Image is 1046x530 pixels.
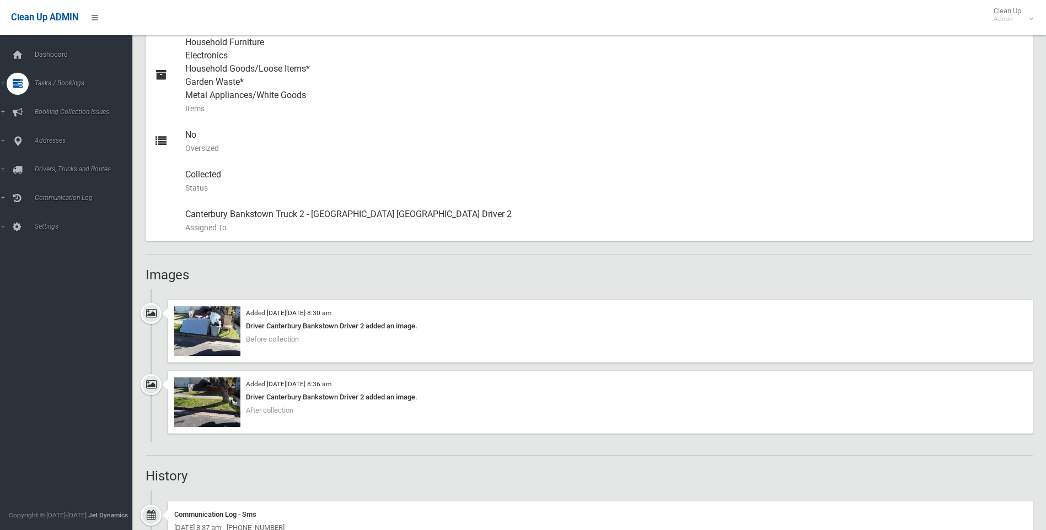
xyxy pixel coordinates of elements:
div: Collected [185,161,1024,201]
div: Communication Log - Sms [174,508,1026,521]
div: Canterbury Bankstown Truck 2 - [GEOGRAPHIC_DATA] [GEOGRAPHIC_DATA] Driver 2 [185,201,1024,241]
span: Tasks / Bookings [31,79,141,87]
span: Dashboard [31,51,141,58]
h2: Images [146,268,1033,282]
small: Status [185,181,1024,194]
small: Items [185,102,1024,115]
div: Household Furniture Electronics Household Goods/Loose Items* Garden Waste* Metal Appliances/White... [185,29,1024,122]
span: After collection [246,406,293,414]
div: Driver Canterbury Bankstown Driver 2 added an image. [174,391,1026,404]
small: Added [DATE][DATE] 8:30 am [246,309,331,317]
span: Clean Up ADMIN [11,12,78,23]
img: 2025-09-0108.36.28268357942690203307.jpg [174,377,240,427]
div: Driver Canterbury Bankstown Driver 2 added an image. [174,320,1026,333]
span: Addresses [31,137,141,144]
span: Communication Log [31,194,141,202]
span: Booking Collection Issues [31,108,141,116]
small: Oversized [185,142,1024,155]
div: No [185,122,1024,161]
img: 2025-09-0108.30.252761760931877529483.jpg [174,306,240,356]
h2: History [146,469,1033,483]
small: Added [DATE][DATE] 8:36 am [246,380,331,388]
span: Copyright © [DATE]-[DATE] [9,511,87,519]
span: Settings [31,223,141,230]
span: Drivers, Trucks and Routes [31,165,141,173]
small: Admin [994,15,1021,23]
strong: Jet Dynamics [88,511,128,519]
span: Clean Up [988,7,1032,23]
span: Before collection [246,335,299,343]
small: Assigned To [185,221,1024,234]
